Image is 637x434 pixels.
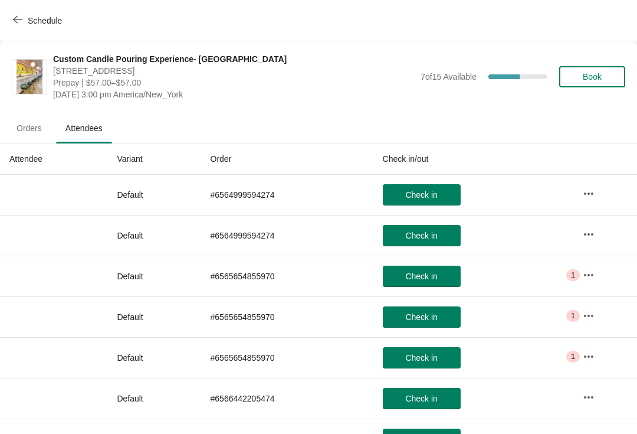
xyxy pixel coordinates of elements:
td: # 6564999594274 [201,215,373,256]
span: [DATE] 3:00 pm America/New_York [53,89,415,100]
span: Schedule [28,16,62,25]
button: Check in [383,225,461,246]
button: Check in [383,388,461,409]
span: 7 of 15 Available [421,72,477,81]
span: Check in [405,272,437,281]
span: Custom Candle Pouring Experience- [GEOGRAPHIC_DATA] [53,53,415,65]
img: Custom Candle Pouring Experience- Delray Beach [17,60,42,94]
button: Check in [383,306,461,328]
span: Check in [405,231,437,240]
span: 1 [571,311,575,321]
span: 1 [571,352,575,361]
span: Check in [405,353,437,363]
span: Check in [405,394,437,403]
span: Check in [405,190,437,200]
th: Variant [107,143,201,175]
td: Default [107,215,201,256]
td: Default [107,175,201,215]
button: Check in [383,347,461,368]
span: Attendees [56,118,112,139]
td: Default [107,256,201,296]
td: Default [107,296,201,337]
td: # 6566442205474 [201,378,373,419]
th: Order [201,143,373,175]
button: Check in [383,184,461,205]
button: Book [559,66,625,87]
td: # 6564999594274 [201,175,373,215]
span: [STREET_ADDRESS] [53,65,415,77]
button: Check in [383,266,461,287]
td: # 6565654855970 [201,256,373,296]
span: Orders [7,118,51,139]
td: Default [107,337,201,378]
td: Default [107,378,201,419]
td: # 6565654855970 [201,337,373,378]
span: Prepay | $57.00–$57.00 [53,77,415,89]
th: Check in/out [373,143,574,175]
span: Check in [405,312,437,322]
button: Schedule [6,10,71,31]
td: # 6565654855970 [201,296,373,337]
span: Book [583,72,602,81]
span: 1 [571,270,575,280]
